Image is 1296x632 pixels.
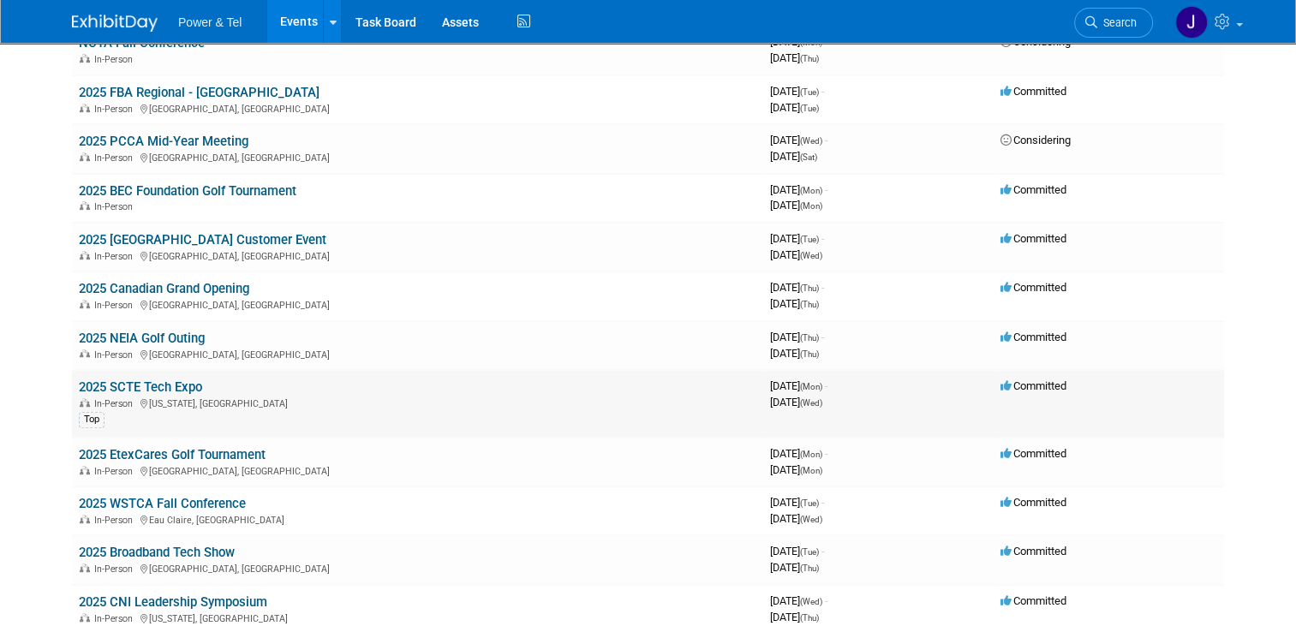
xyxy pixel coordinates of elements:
[770,297,819,310] span: [DATE]
[178,15,242,29] span: Power & Tel
[94,152,138,164] span: In-Person
[94,251,138,262] span: In-Person
[800,613,819,623] span: (Thu)
[79,297,756,311] div: [GEOGRAPHIC_DATA], [GEOGRAPHIC_DATA]
[80,54,90,63] img: In-Person Event
[770,463,822,476] span: [DATE]
[770,512,822,525] span: [DATE]
[770,51,819,64] span: [DATE]
[770,85,824,98] span: [DATE]
[79,101,756,115] div: [GEOGRAPHIC_DATA], [GEOGRAPHIC_DATA]
[800,54,819,63] span: (Thu)
[800,398,822,408] span: (Wed)
[770,331,824,343] span: [DATE]
[800,597,822,606] span: (Wed)
[80,251,90,259] img: In-Person Event
[94,613,138,624] span: In-Person
[800,300,819,309] span: (Thu)
[79,447,266,462] a: 2025 EtexCares Golf Tournament
[80,349,90,358] img: In-Person Event
[80,466,90,474] img: In-Person Event
[821,331,824,343] span: -
[800,104,819,113] span: (Tue)
[821,232,824,245] span: -
[821,496,824,509] span: -
[800,547,819,557] span: (Tue)
[825,379,827,392] span: -
[770,447,827,460] span: [DATE]
[800,498,819,508] span: (Tue)
[770,611,819,623] span: [DATE]
[80,515,90,523] img: In-Person Event
[79,183,296,199] a: 2025 BEC Foundation Golf Tournament
[770,183,827,196] span: [DATE]
[770,150,817,163] span: [DATE]
[80,152,90,161] img: In-Person Event
[79,85,320,100] a: 2025 FBA Regional - [GEOGRAPHIC_DATA]
[800,563,819,573] span: (Thu)
[80,104,90,112] img: In-Person Event
[770,396,822,408] span: [DATE]
[79,611,756,624] div: [US_STATE], [GEOGRAPHIC_DATA]
[800,235,819,244] span: (Tue)
[94,300,138,311] span: In-Person
[800,251,822,260] span: (Wed)
[800,186,822,195] span: (Mon)
[770,561,819,574] span: [DATE]
[770,134,827,146] span: [DATE]
[800,283,819,293] span: (Thu)
[79,150,756,164] div: [GEOGRAPHIC_DATA], [GEOGRAPHIC_DATA]
[800,136,822,146] span: (Wed)
[825,183,827,196] span: -
[79,248,756,262] div: [GEOGRAPHIC_DATA], [GEOGRAPHIC_DATA]
[94,54,138,65] span: In-Person
[94,563,138,575] span: In-Person
[72,15,158,32] img: ExhibitDay
[821,281,824,294] span: -
[1000,183,1066,196] span: Committed
[79,232,326,247] a: 2025 [GEOGRAPHIC_DATA] Customer Event
[79,379,202,395] a: 2025 SCTE Tech Expo
[770,101,819,114] span: [DATE]
[800,450,822,459] span: (Mon)
[770,248,822,261] span: [DATE]
[800,466,822,475] span: (Mon)
[825,594,827,607] span: -
[94,201,138,212] span: In-Person
[80,613,90,622] img: In-Person Event
[1074,8,1153,38] a: Search
[1000,232,1066,245] span: Committed
[1000,134,1071,146] span: Considering
[79,545,235,560] a: 2025 Broadband Tech Show
[770,281,824,294] span: [DATE]
[79,496,246,511] a: 2025 WSTCA Fall Conference
[770,496,824,509] span: [DATE]
[770,594,827,607] span: [DATE]
[1000,594,1066,607] span: Committed
[800,349,819,359] span: (Thu)
[79,594,267,610] a: 2025 CNI Leadership Symposium
[80,300,90,308] img: In-Person Event
[800,333,819,343] span: (Thu)
[79,412,105,427] div: Top
[79,396,756,409] div: [US_STATE], [GEOGRAPHIC_DATA]
[1000,85,1066,98] span: Committed
[1175,6,1208,39] img: Jesse Clark
[80,563,90,572] img: In-Person Event
[800,515,822,524] span: (Wed)
[1097,16,1137,29] span: Search
[79,512,756,526] div: Eau Claire, [GEOGRAPHIC_DATA]
[79,331,205,346] a: 2025 NEIA Golf Outing
[79,281,249,296] a: 2025 Canadian Grand Opening
[79,463,756,477] div: [GEOGRAPHIC_DATA], [GEOGRAPHIC_DATA]
[1000,496,1066,509] span: Committed
[825,134,827,146] span: -
[825,447,827,460] span: -
[80,398,90,407] img: In-Person Event
[770,232,824,245] span: [DATE]
[79,134,248,149] a: 2025 PCCA Mid-Year Meeting
[821,545,824,557] span: -
[770,347,819,360] span: [DATE]
[1000,447,1066,460] span: Committed
[770,379,827,392] span: [DATE]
